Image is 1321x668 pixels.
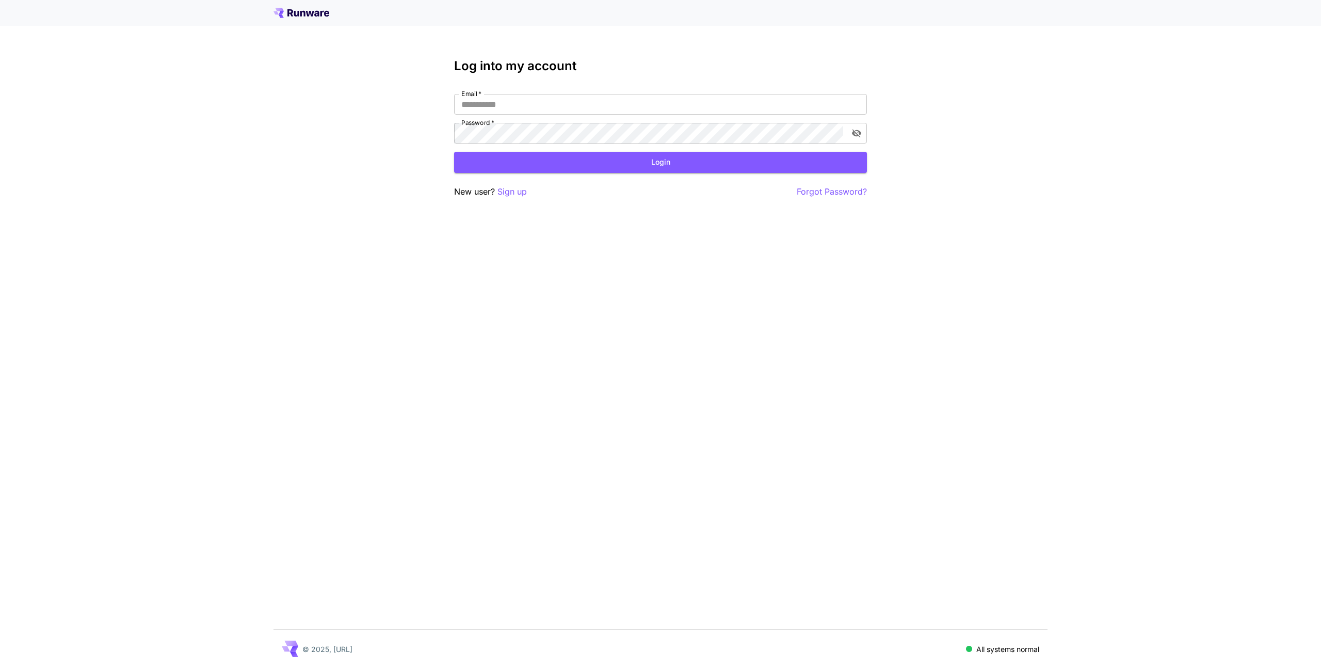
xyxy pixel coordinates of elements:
button: Sign up [497,185,527,198]
p: All systems normal [976,644,1039,655]
button: toggle password visibility [847,124,866,142]
button: Forgot Password? [797,185,867,198]
button: Login [454,152,867,173]
h3: Log into my account [454,59,867,73]
p: New user? [454,185,527,198]
label: Email [461,89,481,98]
p: © 2025, [URL] [302,644,352,655]
label: Password [461,118,494,127]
